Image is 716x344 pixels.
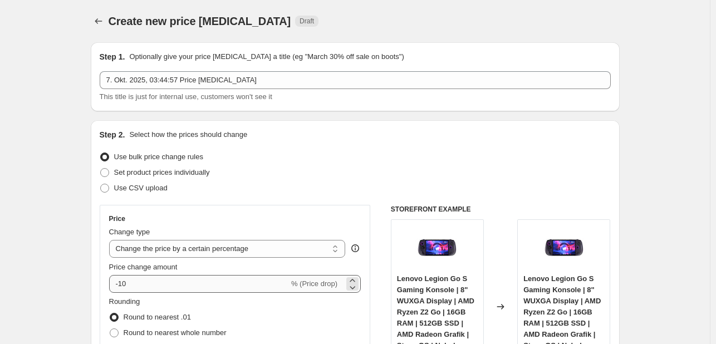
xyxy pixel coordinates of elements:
[300,17,314,26] span: Draft
[109,263,178,271] span: Price change amount
[542,225,586,270] img: 71pExaqa7ML_80x.jpg
[291,279,337,288] span: % (Price drop)
[109,275,289,293] input: -15
[129,51,404,62] p: Optionally give your price [MEDICAL_DATA] a title (eg "March 30% off sale on boots")
[391,205,611,214] h6: STOREFRONT EXAMPLE
[109,214,125,223] h3: Price
[415,225,459,270] img: 71pExaqa7ML_80x.jpg
[350,243,361,254] div: help
[100,71,611,89] input: 30% off holiday sale
[114,168,210,176] span: Set product prices individually
[129,129,247,140] p: Select how the prices should change
[124,313,191,321] span: Round to nearest .01
[109,15,291,27] span: Create new price [MEDICAL_DATA]
[100,51,125,62] h2: Step 1.
[91,13,106,29] button: Price change jobs
[114,153,203,161] span: Use bulk price change rules
[100,92,272,101] span: This title is just for internal use, customers won't see it
[114,184,168,192] span: Use CSV upload
[100,129,125,140] h2: Step 2.
[109,228,150,236] span: Change type
[109,297,140,306] span: Rounding
[124,328,227,337] span: Round to nearest whole number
